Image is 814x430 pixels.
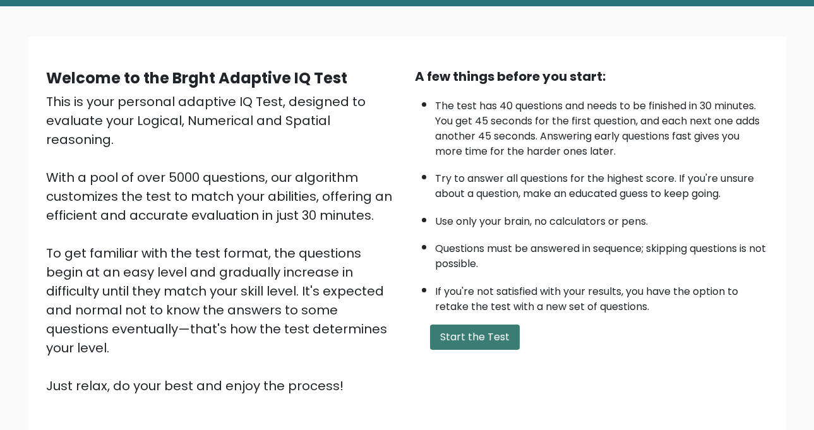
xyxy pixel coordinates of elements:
[430,325,520,350] button: Start the Test
[415,67,769,86] div: A few things before you start:
[435,278,769,314] li: If you're not satisfied with your results, you have the option to retake the test with a new set ...
[435,235,769,272] li: Questions must be answered in sequence; skipping questions is not possible.
[435,208,769,229] li: Use only your brain, no calculators or pens.
[46,68,347,88] b: Welcome to the Brght Adaptive IQ Test
[46,92,400,395] div: This is your personal adaptive IQ Test, designed to evaluate your Logical, Numerical and Spatial ...
[435,165,769,201] li: Try to answer all questions for the highest score. If you're unsure about a question, make an edu...
[435,92,769,159] li: The test has 40 questions and needs to be finished in 30 minutes. You get 45 seconds for the firs...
